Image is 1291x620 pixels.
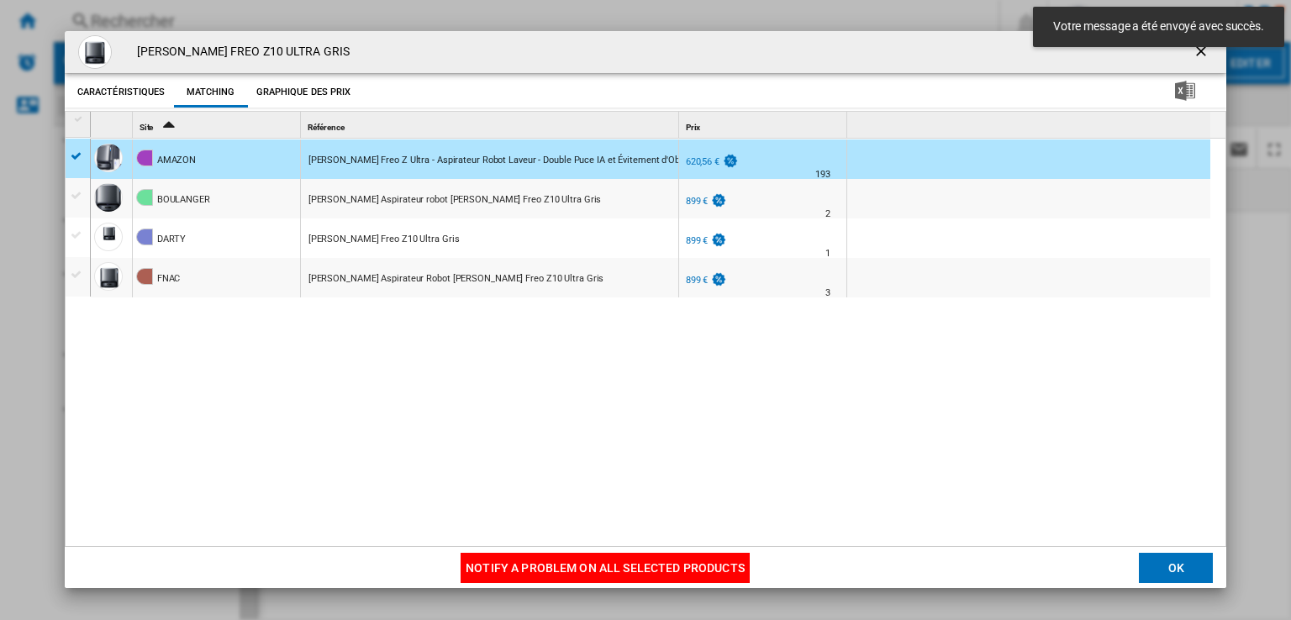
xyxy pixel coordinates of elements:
[686,275,709,286] div: 899 €
[710,233,727,247] img: promotionV3.png
[308,181,602,219] div: [PERSON_NAME] Aspirateur robot [PERSON_NAME] Freo Z10 Ultra Gris
[301,258,678,297] div: https://www.fnac.com/Aspirateur-Robot-Narwal-Freo-Z10-Ultra-Gris/a21472717/w-4
[683,154,739,171] div: 620,56 €
[686,156,719,167] div: 620,56 €
[304,112,678,138] div: Référence Sort None
[174,77,248,108] button: Matching
[682,112,846,138] div: Prix Sort None
[710,193,727,208] img: promotionV3.png
[1148,77,1222,108] button: Télécharger au format Excel
[157,260,181,298] div: FNAC
[301,179,678,218] div: https://www.boulanger.com/ref/1221552
[252,77,356,108] button: Graphique des prix
[710,272,727,286] img: promotionV3.png
[1048,18,1269,35] span: Votre message a été envoyé avec succès.
[683,193,727,210] div: 899 €
[157,181,210,219] div: BOULANGER
[682,112,846,138] div: Sort None
[94,112,132,138] div: Sort None
[65,31,1226,588] md-dialog: Product popup
[157,141,196,180] div: AMAZON
[308,260,604,298] div: [PERSON_NAME] Aspirateur Robot [PERSON_NAME] Freo Z10 Ultra Gris
[815,166,830,183] div: Délai de livraison : 193 jours
[1175,81,1195,101] img: excel-24x24.png
[136,112,300,138] div: Site Sort Ascending
[155,123,182,132] span: Sort Ascending
[825,206,830,223] div: Délai de livraison : 2 jours
[851,112,1210,138] div: Sort None
[308,141,1163,180] div: [PERSON_NAME] Freo Z Ultra - Aspirateur Robot Laveur - Double Puce IA et Évitement d'Obstacles In...
[301,218,678,257] div: https://www.darty.com/nav/achat/petit_electromenager/aspirateur/aspirateur_robot/narwal_freo_z10_...
[308,123,345,132] span: Référence
[140,123,154,132] span: Site
[686,196,709,207] div: 899 €
[129,44,350,60] h4: [PERSON_NAME] FREO Z10 ULTRA GRIS
[301,139,678,178] div: https://www.amazon.fr/Aspirateur-Intelligent-Ultra-Pr%C3%A9cis-Anti-cheveux-Application/dp/B0D7V6...
[1139,553,1213,583] button: OK
[461,553,750,583] button: Notify a problem on all selected products
[722,154,739,168] img: promotionV3.png
[686,123,701,132] span: Prix
[136,112,300,138] div: Sort Ascending
[686,235,709,246] div: 899 €
[825,245,830,262] div: Délai de livraison : 1 jour
[825,285,830,302] div: Délai de livraison : 3 jours
[78,35,112,69] img: Aspirateur-Robot-Narwal-Freo-Z10-Ultra-Gris.jpg
[157,220,187,259] div: DARTY
[304,112,678,138] div: Sort None
[73,77,170,108] button: Caractéristiques
[683,272,727,289] div: 899 €
[308,220,460,259] div: [PERSON_NAME] Freo Z10 Ultra Gris
[683,233,727,250] div: 899 €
